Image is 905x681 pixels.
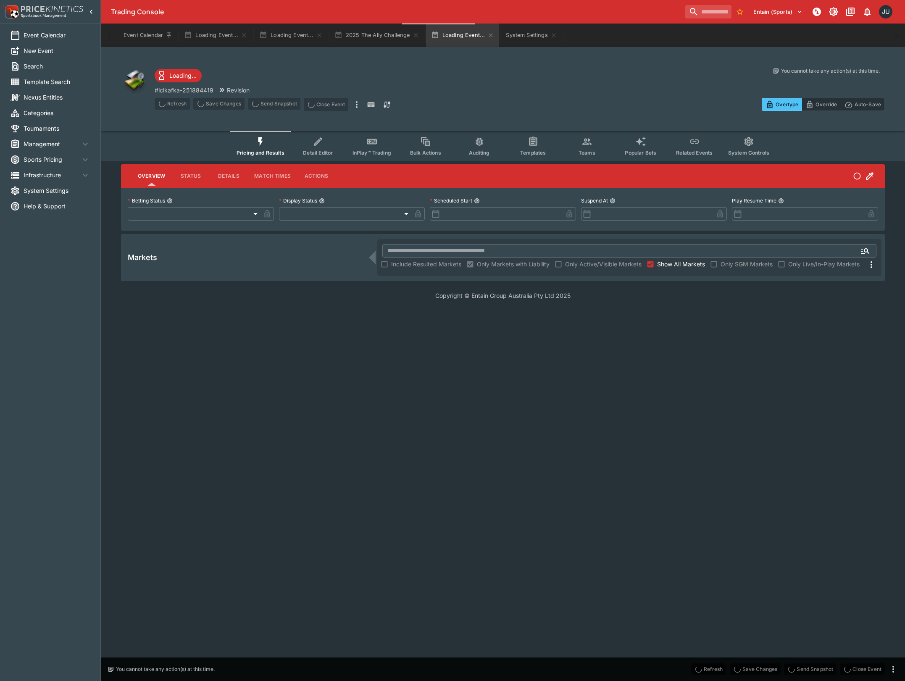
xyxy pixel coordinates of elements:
button: Auto-Save [841,98,885,111]
button: Select Tenant [748,5,808,18]
p: You cannot take any action(s) at this time. [116,665,215,673]
span: Bulk Actions [410,150,441,156]
span: Only SGM Markets [721,260,773,268]
p: Override [816,100,837,109]
button: Event Calendar [118,24,177,47]
p: You cannot take any action(s) at this time. [781,67,880,75]
button: Status [172,166,210,186]
span: Tournaments [24,124,90,133]
span: Help & Support [24,202,90,210]
button: Actions [297,166,335,186]
div: Justin.Walsh [879,5,892,18]
span: Teams [579,150,595,156]
span: Popular Bets [625,150,656,156]
button: Loading Event... [426,24,500,47]
span: Template Search [24,77,90,86]
p: Play Resume Time [732,197,776,204]
span: Sports Pricing [24,155,80,164]
span: System Settings [24,186,90,195]
p: Overtype [776,100,798,109]
button: Notifications [860,4,875,19]
p: Suspend At [581,197,608,204]
span: Include Resulted Markets [391,260,461,268]
p: Display Status [279,197,317,204]
button: Documentation [843,4,858,19]
img: Sportsbook Management [21,14,66,18]
button: Display Status [319,198,325,204]
button: Scheduled Start [474,198,480,204]
button: Betting Status [167,198,173,204]
input: search [685,5,731,18]
span: Pricing and Results [237,150,284,156]
button: No Bookmarks [733,5,747,18]
p: Auto-Save [855,100,881,109]
button: 2025 The Ally Challenge [329,24,424,47]
span: Categories [24,108,90,117]
img: PriceKinetics [21,6,83,12]
button: more [352,98,362,111]
span: Search [24,62,90,71]
span: Auditing [469,150,489,156]
p: Scheduled Start [430,197,472,204]
button: Details [210,166,247,186]
button: System Settings [501,24,562,47]
p: Betting Status [128,197,165,204]
span: Event Calendar [24,31,90,39]
button: more [888,664,898,674]
button: Override [802,98,841,111]
button: Suspend At [610,198,616,204]
img: PriceKinetics Logo [3,3,19,20]
span: System Controls [728,150,769,156]
button: Justin.Walsh [876,3,895,21]
div: Start From [762,98,885,111]
p: Revision [227,86,250,95]
span: Management [24,139,80,148]
svg: More [866,260,876,270]
button: Open [858,243,873,258]
img: other.png [121,67,148,94]
span: Only Markets with Liability [477,260,550,268]
button: Match Times [247,166,297,186]
p: Copyright © Entain Group Australia Pty Ltd 2025 [101,291,905,300]
button: Toggle light/dark mode [826,4,841,19]
button: Loading Event... [179,24,253,47]
p: Loading... [169,71,197,80]
span: Nexus Entities [24,93,90,102]
p: Copy To Clipboard [155,86,213,95]
span: Show All Markets [657,260,705,268]
div: Event type filters [230,131,776,161]
button: Play Resume Time [778,198,784,204]
span: Infrastructure [24,171,80,179]
button: Overview [131,166,172,186]
span: Related Events [676,150,713,156]
h5: Markets [128,252,157,262]
button: Loading Event... [254,24,328,47]
span: New Event [24,46,90,55]
span: Detail Editor [303,150,333,156]
button: Overtype [762,98,802,111]
div: Trading Console [111,8,682,16]
span: Only Active/Visible Markets [565,260,642,268]
span: Templates [520,150,546,156]
span: InPlay™ Trading [353,150,391,156]
span: Only Live/In-Play Markets [788,260,860,268]
button: NOT Connected to PK [809,4,824,19]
